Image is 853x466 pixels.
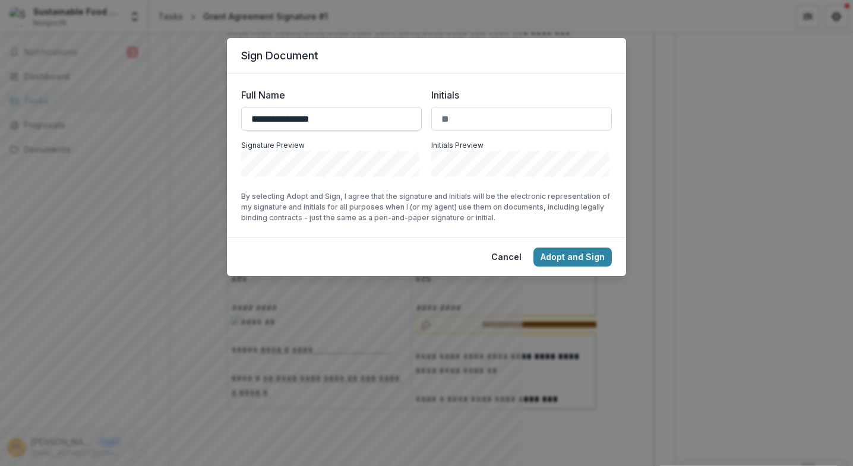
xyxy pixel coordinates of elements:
button: Adopt and Sign [533,248,612,267]
p: Signature Preview [241,140,422,151]
p: Initials Preview [431,140,612,151]
label: Full Name [241,88,415,102]
p: By selecting Adopt and Sign, I agree that the signature and initials will be the electronic repre... [241,191,612,223]
header: Sign Document [227,38,626,74]
label: Initials [431,88,605,102]
button: Cancel [484,248,529,267]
